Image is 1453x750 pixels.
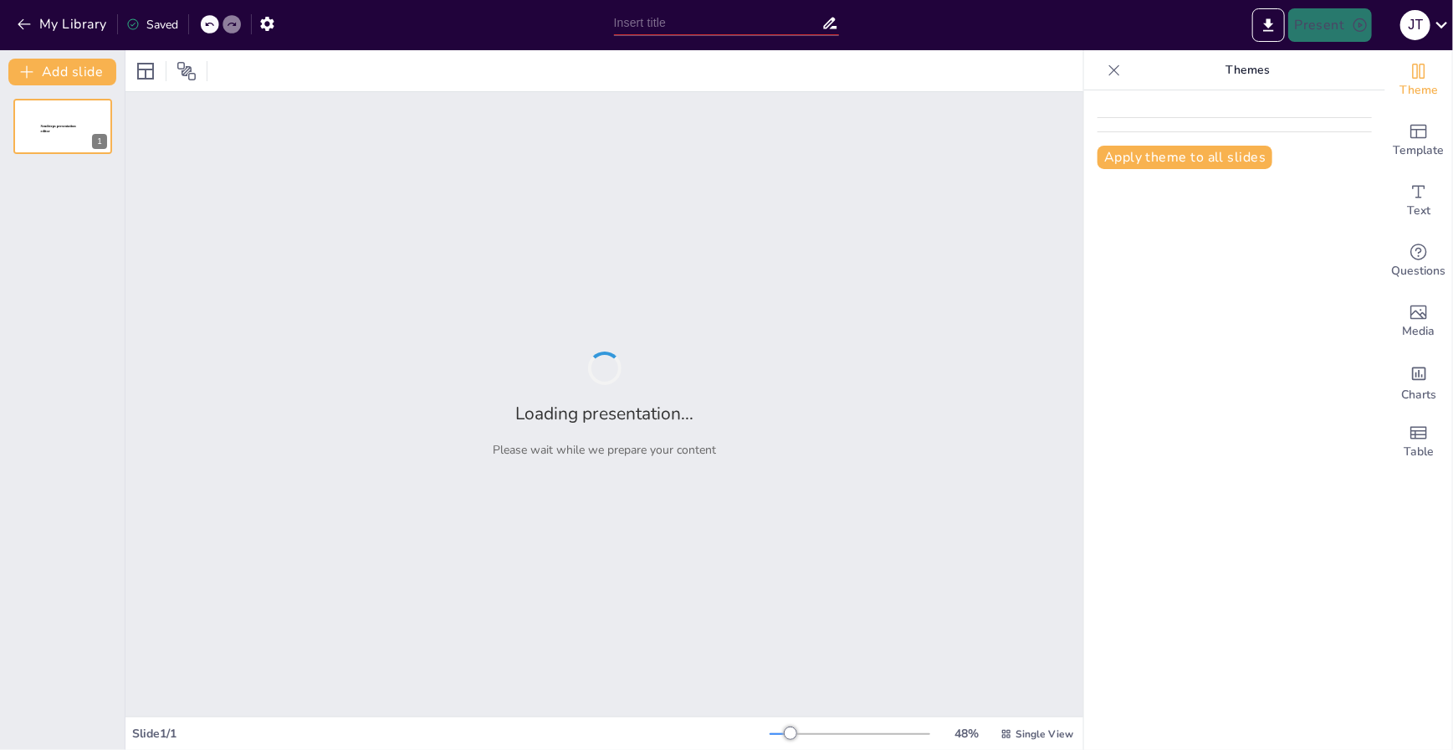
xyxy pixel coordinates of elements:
[92,134,107,149] div: 1
[177,61,197,81] span: Position
[1385,291,1452,352] div: Add images, graphics, shapes or video
[1399,81,1438,100] span: Theme
[132,58,159,85] div: Layout
[1401,386,1436,404] span: Charts
[41,125,76,134] span: Sendsteps presentation editor
[1404,443,1434,461] span: Table
[1400,10,1430,40] div: J T
[8,59,116,85] button: Add slide
[1385,412,1452,472] div: Add a table
[1403,322,1435,341] span: Media
[1400,8,1430,42] button: J T
[1288,8,1372,42] button: Present
[1097,146,1272,169] button: Apply theme to all slides
[1385,171,1452,231] div: Add text boxes
[1394,141,1445,160] span: Template
[515,402,693,425] h2: Loading presentation...
[1385,231,1452,291] div: Get real-time input from your audience
[132,726,770,742] div: Slide 1 / 1
[1407,202,1430,220] span: Text
[614,11,822,35] input: Insert title
[1016,727,1073,741] span: Single View
[126,17,178,33] div: Saved
[1385,50,1452,110] div: Change the overall theme
[13,11,114,38] button: My Library
[13,99,112,154] div: 1
[1385,352,1452,412] div: Add charts and graphs
[1385,110,1452,171] div: Add ready made slides
[947,726,987,742] div: 48 %
[493,442,716,458] p: Please wait while we prepare your content
[1128,50,1369,90] p: Themes
[1252,8,1285,42] button: Export to PowerPoint
[1392,262,1446,280] span: Questions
